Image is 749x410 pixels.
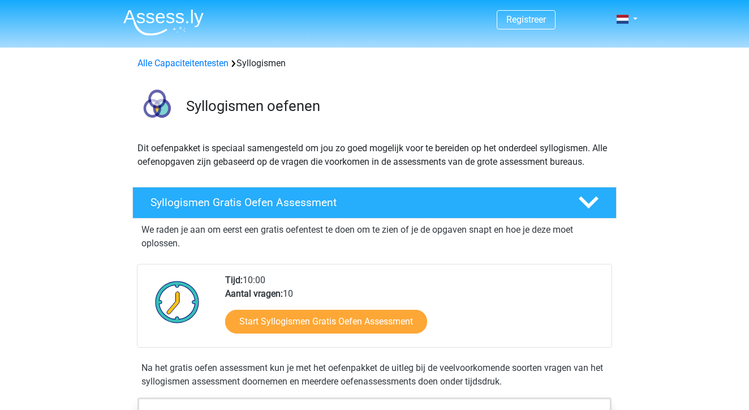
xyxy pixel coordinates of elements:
p: We raden je aan om eerst een gratis oefentest te doen om te zien of je de opgaven snapt en hoe je... [141,223,608,250]
div: Na het gratis oefen assessment kun je met het oefenpakket de uitleg bij de veelvoorkomende soorte... [137,361,612,388]
img: Klok [149,274,206,330]
a: Start Syllogismen Gratis Oefen Assessment [225,310,427,334]
a: Alle Capaciteitentesten [137,58,229,69]
div: 10:00 10 [217,274,611,347]
h3: Syllogismen oefenen [186,97,608,115]
img: syllogismen [133,84,181,132]
a: Syllogismen Gratis Oefen Assessment [128,187,621,219]
h4: Syllogismen Gratis Oefen Assessment [150,196,560,209]
img: Assessly [123,9,204,36]
p: Dit oefenpakket is speciaal samengesteld om jou zo goed mogelijk voor te bereiden op het onderdee... [137,142,612,169]
div: Syllogismen [133,57,616,70]
b: Aantal vragen: [225,288,283,299]
b: Tijd: [225,275,243,285]
a: Registreer [506,14,546,25]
